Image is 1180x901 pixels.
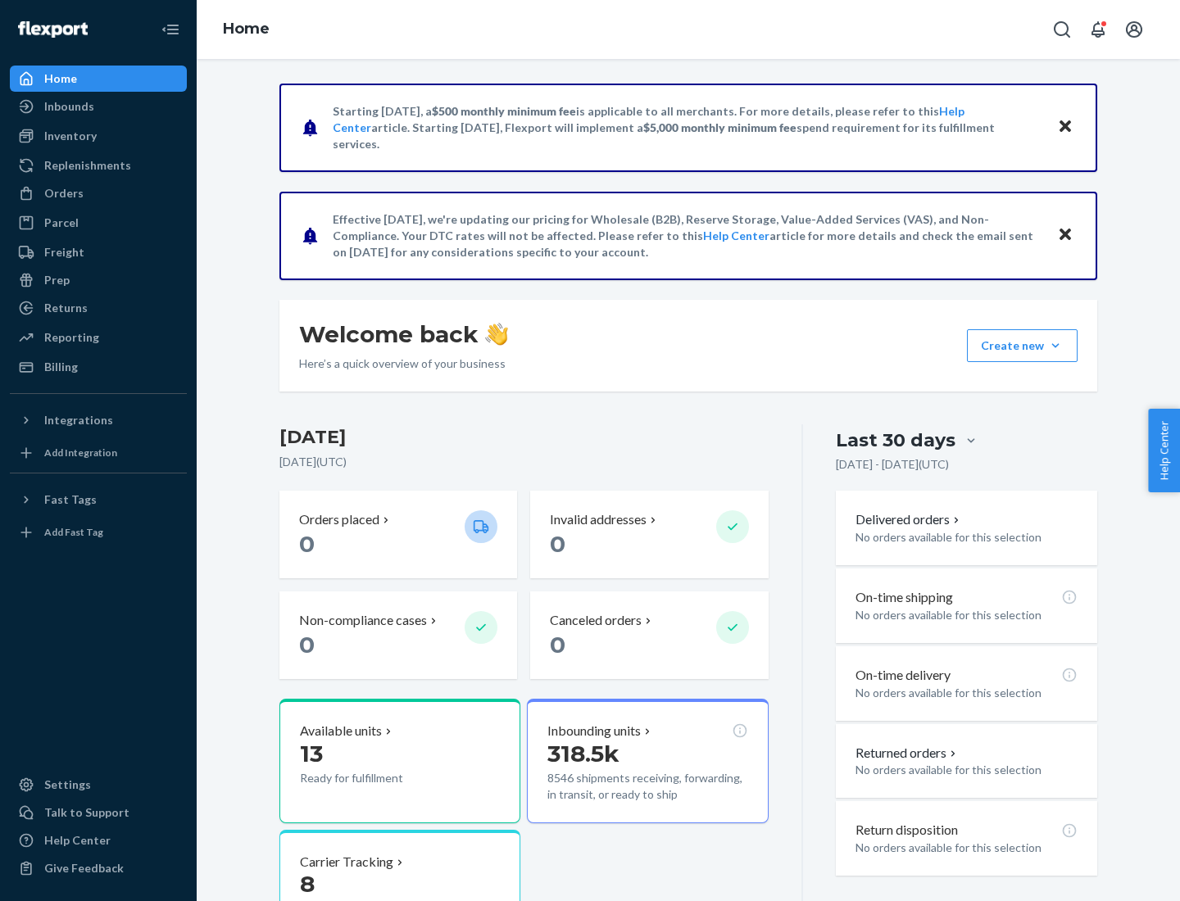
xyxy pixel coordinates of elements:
[10,407,187,433] button: Integrations
[10,354,187,380] a: Billing
[300,853,393,872] p: Carrier Tracking
[44,185,84,201] div: Orders
[10,210,187,236] a: Parcel
[547,740,619,767] span: 318.5k
[10,855,187,881] button: Give Feedback
[10,799,187,826] button: Talk to Support
[44,860,124,876] div: Give Feedback
[550,631,565,659] span: 0
[547,722,641,740] p: Inbounding units
[44,215,79,231] div: Parcel
[10,440,187,466] a: Add Integration
[279,424,769,450] h3: [DATE]
[550,530,565,558] span: 0
[10,180,187,206] a: Orders
[643,120,796,134] span: $5,000 monthly minimum fee
[1055,224,1076,247] button: Close
[10,267,187,293] a: Prep
[44,446,117,460] div: Add Integration
[855,607,1078,623] p: No orders available for this selection
[1055,115,1076,139] button: Close
[485,323,508,346] img: hand-wave emoji
[10,66,187,92] a: Home
[44,359,78,375] div: Billing
[44,70,77,87] div: Home
[154,13,187,46] button: Close Navigation
[44,272,70,288] div: Prep
[44,776,91,793] div: Settings
[300,770,452,786] p: Ready for fulfillment
[10,827,187,853] a: Help Center
[547,770,747,803] p: 8546 shipments receiving, forwarding, in transit, or ready to ship
[300,740,323,767] span: 13
[299,611,427,630] p: Non-compliance cases
[836,428,955,453] div: Last 30 days
[530,591,768,679] button: Canceled orders 0
[279,454,769,470] p: [DATE] ( UTC )
[333,211,1042,260] p: Effective [DATE], we're updating our pricing for Wholesale (B2B), Reserve Storage, Value-Added Se...
[44,491,97,508] div: Fast Tags
[836,456,949,473] p: [DATE] - [DATE] ( UTC )
[44,832,111,849] div: Help Center
[18,21,88,38] img: Flexport logo
[1082,13,1114,46] button: Open notifications
[855,588,953,607] p: On-time shipping
[432,104,576,118] span: $500 monthly minimum fee
[210,6,283,53] ol: breadcrumbs
[223,20,270,38] a: Home
[855,666,951,685] p: On-time delivery
[279,491,517,578] button: Orders placed 0
[299,319,508,349] h1: Welcome back
[10,123,187,149] a: Inventory
[279,591,517,679] button: Non-compliance cases 0
[10,324,187,351] a: Reporting
[1148,409,1180,492] button: Help Center
[44,804,129,821] div: Talk to Support
[855,821,958,840] p: Return disposition
[299,530,315,558] span: 0
[10,487,187,513] button: Fast Tags
[855,685,1078,701] p: No orders available for this selection
[1046,13,1078,46] button: Open Search Box
[10,772,187,798] a: Settings
[299,631,315,659] span: 0
[333,103,1042,152] p: Starting [DATE], a is applicable to all merchants. For more details, please refer to this article...
[10,519,187,546] a: Add Fast Tag
[44,128,97,144] div: Inventory
[44,525,103,539] div: Add Fast Tag
[299,510,379,529] p: Orders placed
[44,329,99,346] div: Reporting
[967,329,1078,362] button: Create new
[855,529,1078,546] p: No orders available for this selection
[10,239,187,265] a: Freight
[300,722,382,740] p: Available units
[44,300,88,316] div: Returns
[44,244,84,260] div: Freight
[1073,852,1164,893] iframe: Opens a widget where you can chat to one of our agents
[855,762,1078,778] p: No orders available for this selection
[10,152,187,179] a: Replenishments
[10,295,187,321] a: Returns
[855,510,963,529] button: Delivered orders
[855,840,1078,856] p: No orders available for this selection
[703,229,769,242] a: Help Center
[44,98,94,115] div: Inbounds
[855,744,960,763] button: Returned orders
[299,355,508,372] p: Here’s a quick overview of your business
[44,157,131,174] div: Replenishments
[300,870,315,898] span: 8
[550,611,642,630] p: Canceled orders
[44,412,113,428] div: Integrations
[1118,13,1150,46] button: Open account menu
[530,491,768,578] button: Invalid addresses 0
[527,699,768,823] button: Inbounding units318.5k8546 shipments receiving, forwarding, in transit, or ready to ship
[10,93,187,120] a: Inbounds
[279,699,520,823] button: Available units13Ready for fulfillment
[550,510,647,529] p: Invalid addresses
